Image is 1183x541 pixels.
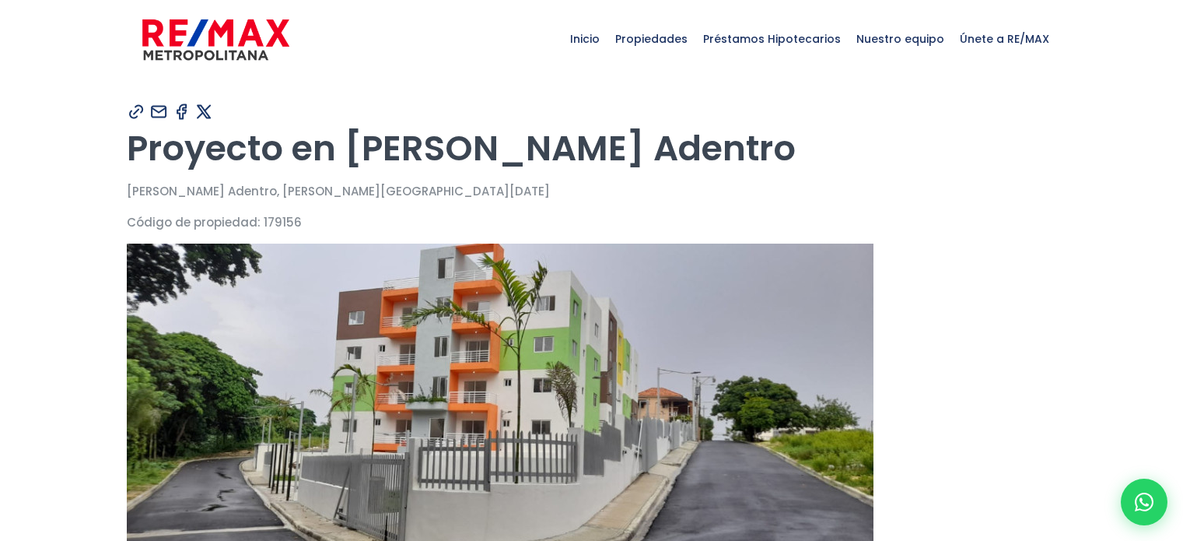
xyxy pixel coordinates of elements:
h1: Proyecto en [PERSON_NAME] Adentro [127,127,1057,170]
img: Compartir [194,102,214,121]
img: remax-metropolitana-logo [142,16,289,63]
span: Únete a RE/MAX [952,16,1057,62]
span: Nuestro equipo [849,16,952,62]
span: Inicio [562,16,607,62]
img: Compartir [149,102,169,121]
span: 179156 [264,214,302,230]
span: Código de propiedad: [127,214,261,230]
img: Compartir [172,102,191,121]
span: Préstamos Hipotecarios [695,16,849,62]
img: Compartir [127,102,146,121]
p: [PERSON_NAME] Adentro, [PERSON_NAME][GEOGRAPHIC_DATA][DATE] [127,181,1057,201]
span: Propiedades [607,16,695,62]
